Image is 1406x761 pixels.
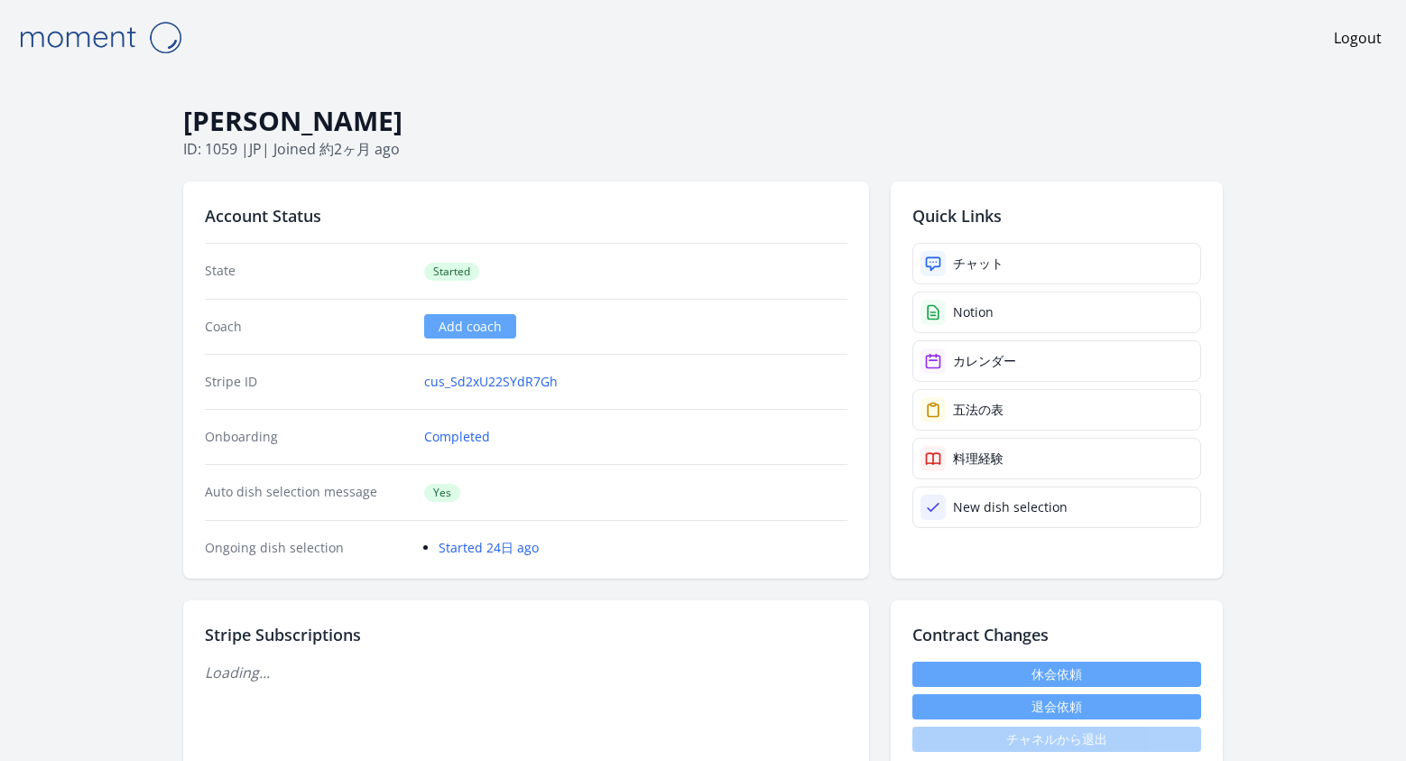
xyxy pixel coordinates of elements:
dt: Stripe ID [205,373,410,391]
span: チャネルから退出 [912,727,1201,752]
dt: Coach [205,318,410,336]
div: Notion [953,303,994,321]
h2: Contract Changes [912,622,1201,647]
a: cus_Sd2xU22SYdR7Gh [424,373,558,391]
div: 料理経験 [953,450,1004,468]
div: 五法の表 [953,401,1004,419]
a: Logout [1334,27,1382,49]
a: Completed [424,428,490,446]
dt: Ongoing dish selection [205,539,410,557]
a: Started 24日 ago [439,539,539,556]
dt: State [205,262,410,281]
h2: Quick Links [912,203,1201,228]
a: New dish selection [912,487,1201,528]
a: 料理経験 [912,438,1201,479]
div: カレンダー [953,352,1016,370]
h1: [PERSON_NAME] [183,104,1223,138]
dt: Onboarding [205,428,410,446]
div: New dish selection [953,498,1068,516]
a: カレンダー [912,340,1201,382]
p: Loading... [205,662,847,683]
dt: Auto dish selection message [205,483,410,502]
h2: Account Status [205,203,847,228]
a: 休会依頼 [912,662,1201,687]
a: Add coach [424,314,516,339]
a: Notion [912,292,1201,333]
img: Moment [10,14,190,60]
p: ID: 1059 | | Joined 約2ヶ月 ago [183,138,1223,160]
button: 退会依頼 [912,694,1201,719]
span: Started [424,263,479,281]
div: チャット [953,255,1004,273]
span: jp [249,139,262,159]
a: チャット [912,243,1201,284]
h2: Stripe Subscriptions [205,622,847,647]
span: Yes [424,484,460,502]
a: 五法の表 [912,389,1201,431]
